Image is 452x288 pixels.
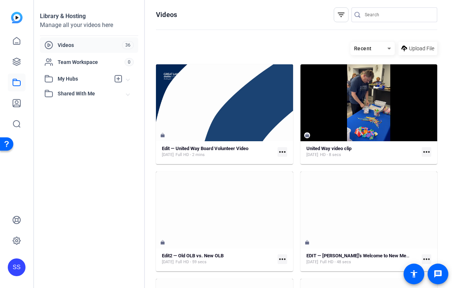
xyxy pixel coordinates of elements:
[8,258,26,276] div: SS
[58,58,125,66] span: Team Workspace
[320,259,351,265] span: Full HD - 48 secs
[409,270,418,278] mat-icon: accessibility
[320,152,341,158] span: HD - 8 secs
[40,86,138,101] mat-expansion-panel-header: Shared With Me
[40,12,138,21] div: Library & Hosting
[122,41,134,49] span: 36
[306,146,419,158] a: United Way video clip[DATE]HD - 8 secs
[278,147,287,157] mat-icon: more_horiz
[409,45,434,52] span: Upload File
[162,146,275,158] a: Edit — United Way Board Volunteer Video[DATE]Full HD - 2 mins
[162,259,174,265] span: [DATE]
[306,253,420,258] strong: EDIT — [PERSON_NAME]'s Welcome to New Members
[306,253,419,265] a: EDIT — [PERSON_NAME]'s Welcome to New Members[DATE]Full HD - 48 secs
[125,58,134,66] span: 0
[162,146,248,151] strong: Edit — United Way Board Volunteer Video
[58,75,110,83] span: My Hubs
[162,253,224,258] strong: Edit2 — Old OLB vs. New OLB
[398,42,437,55] button: Upload File
[337,10,346,19] mat-icon: filter_list
[40,21,138,30] div: Manage all your videos here
[156,10,177,19] h1: Videos
[278,254,287,264] mat-icon: more_horiz
[162,152,174,158] span: [DATE]
[58,41,122,49] span: Videos
[422,254,431,264] mat-icon: more_horiz
[162,253,275,265] a: Edit2 — Old OLB vs. New OLB[DATE]Full HD - 59 secs
[306,146,351,151] strong: United Way video clip
[434,270,442,278] mat-icon: message
[306,152,318,158] span: [DATE]
[176,152,205,158] span: Full HD - 2 mins
[306,259,318,265] span: [DATE]
[176,259,207,265] span: Full HD - 59 secs
[40,71,138,86] mat-expansion-panel-header: My Hubs
[354,45,372,51] span: Recent
[11,12,23,23] img: blue-gradient.svg
[365,10,431,19] input: Search
[58,90,126,98] span: Shared With Me
[422,147,431,157] mat-icon: more_horiz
